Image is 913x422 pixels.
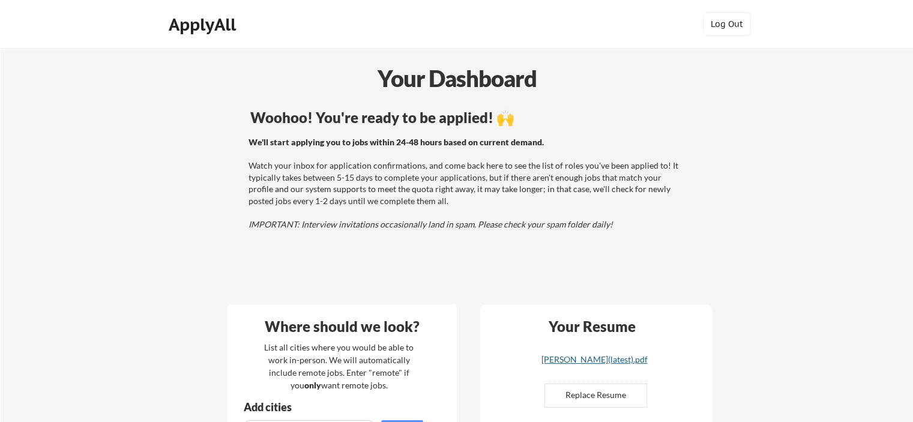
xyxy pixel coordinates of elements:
a: [PERSON_NAME](latest).pdf [523,355,666,374]
em: IMPORTANT: Interview invitations occasionally land in spam. Please check your spam folder daily! [249,219,613,229]
div: Woohoo! You're ready to be applied! 🙌 [250,110,683,125]
div: Where should we look? [231,319,454,334]
button: Log Out [703,12,751,36]
div: ApplyAll [169,14,240,35]
div: List all cities where you would be able to work in-person. We will automatically include remote j... [256,341,421,391]
strong: only [304,380,321,390]
div: Your Dashboard [1,61,913,95]
div: [PERSON_NAME](latest).pdf [523,355,666,364]
strong: We'll start applying you to jobs within 24-48 hours based on current demand. [249,137,544,147]
div: Add cities [244,402,426,412]
div: Watch your inbox for application confirmations, and come back here to see the list of roles you'v... [249,136,681,231]
div: Your Resume [532,319,651,334]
